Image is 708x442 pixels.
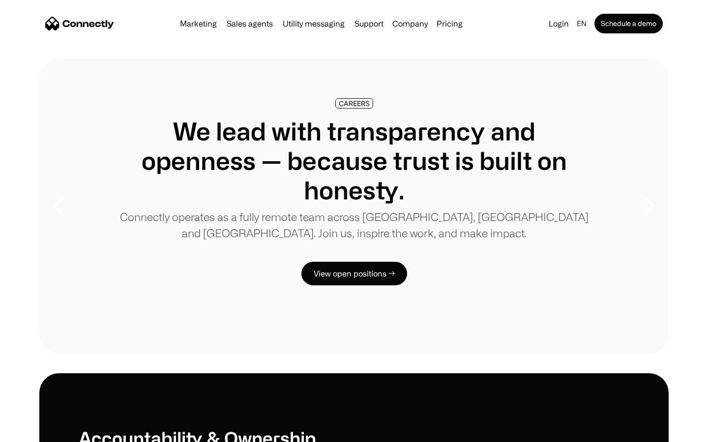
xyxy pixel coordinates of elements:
a: Marketing [176,20,221,28]
p: Connectly operates as a fully remote team across [GEOGRAPHIC_DATA], [GEOGRAPHIC_DATA] and [GEOGRA... [118,209,590,241]
div: Company [392,17,428,30]
ul: Language list [20,425,59,439]
a: View open positions → [301,262,407,285]
aside: Language selected: English [10,424,59,439]
a: Utility messaging [279,20,349,28]
h1: We lead with transparency and openness — because trust is built on honesty. [118,116,590,205]
div: en [577,17,587,30]
a: Sales agents [223,20,277,28]
a: Schedule a demo [594,14,663,33]
a: Pricing [433,20,467,28]
div: CAREERS [339,100,370,107]
a: Support [351,20,387,28]
a: Login [545,17,573,30]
